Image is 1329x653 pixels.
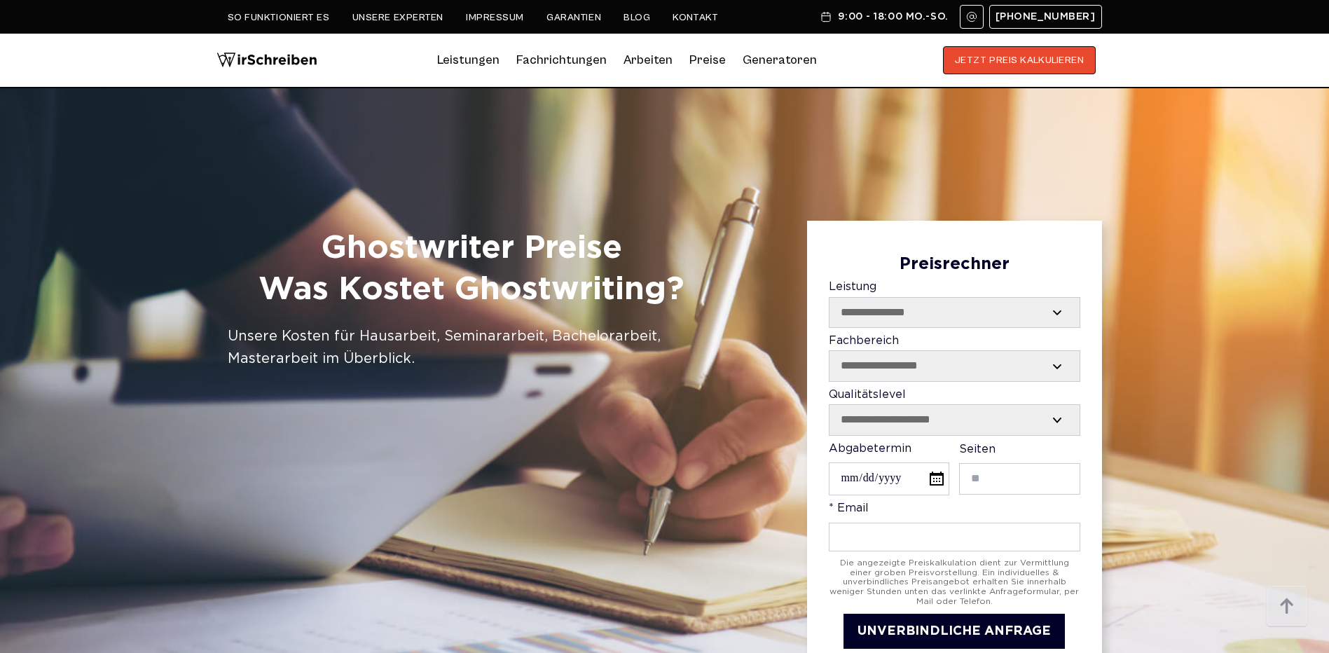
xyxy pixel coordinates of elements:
select: Qualitätslevel [829,405,1080,434]
button: JETZT PREIS KALKULIEREN [943,46,1096,74]
a: Fachrichtungen [516,49,607,71]
label: Fachbereich [829,335,1080,382]
span: UNVERBINDLICHE ANFRAGE [858,626,1051,637]
img: logo wirschreiben [216,46,317,74]
div: Preisrechner [829,255,1080,275]
a: Arbeiten [624,49,673,71]
label: Abgabetermin [829,443,949,496]
label: * Email [829,502,1080,551]
button: UNVERBINDLICHE ANFRAGE [843,614,1065,649]
form: Contact form [829,255,1080,649]
h1: Ghostwriter Preise Was Kostet Ghostwriting? [228,228,716,312]
a: Kontakt [673,12,718,23]
input: * Email [829,523,1080,551]
label: Leistung [829,281,1080,328]
a: Leistungen [437,49,500,71]
span: Seiten [959,444,996,455]
a: Impressum [466,12,524,23]
select: Fachbereich [829,351,1080,380]
div: Die angezeigte Preiskalkulation dient zur Vermittlung einer groben Preisvorstellung. Ein individu... [829,558,1080,607]
img: button top [1266,586,1308,628]
span: 9:00 - 18:00 Mo.-So. [838,11,948,22]
input: Abgabetermin [829,462,949,495]
a: [PHONE_NUMBER] [989,5,1102,29]
a: Blog [624,12,650,23]
img: Schedule [820,11,832,22]
img: Email [966,11,977,22]
a: Garantien [546,12,601,23]
span: [PHONE_NUMBER] [996,11,1096,22]
select: Leistung [829,298,1080,327]
a: Generatoren [743,49,817,71]
a: Unsere Experten [352,12,443,23]
a: Preise [689,53,726,67]
div: Unsere Kosten für Hausarbeit, Seminararbeit, Bachelorarbeit, Masterarbeit im Überblick. [228,325,716,370]
label: Qualitätslevel [829,389,1080,436]
a: So funktioniert es [228,12,330,23]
